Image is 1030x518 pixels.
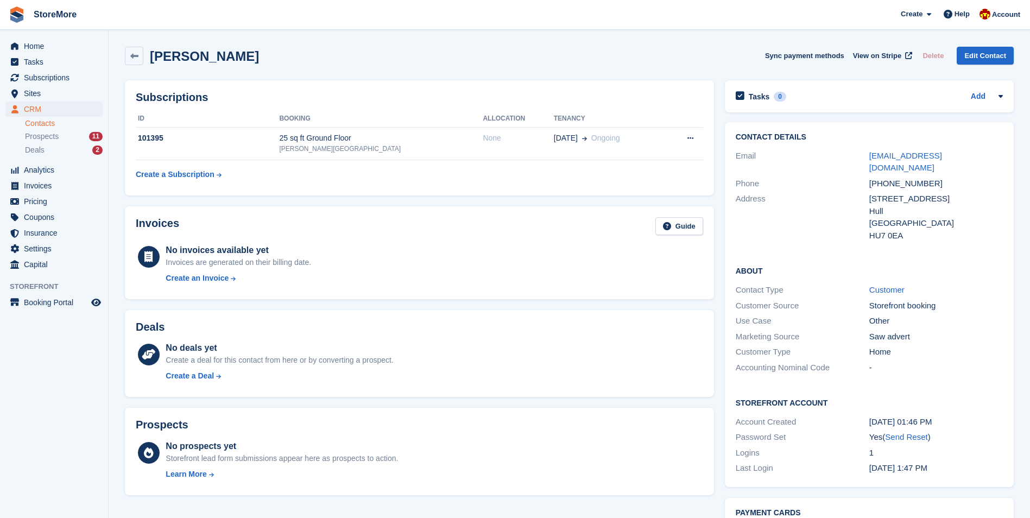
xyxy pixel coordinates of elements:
[29,5,81,23] a: StoreMore
[885,432,927,441] a: Send Reset
[24,162,89,178] span: Analytics
[166,342,393,355] div: No deals yet
[136,110,279,128] th: ID
[869,431,1003,444] div: Yes
[736,397,1003,408] h2: Storefront Account
[736,284,869,296] div: Contact Type
[591,134,620,142] span: Ongoing
[869,193,1003,205] div: [STREET_ADDRESS]
[554,110,665,128] th: Tenancy
[869,151,942,173] a: [EMAIL_ADDRESS][DOMAIN_NAME]
[5,162,103,178] a: menu
[901,9,922,20] span: Create
[5,178,103,193] a: menu
[882,432,930,441] span: ( )
[5,257,103,272] a: menu
[869,230,1003,242] div: HU7 0EA
[5,295,103,310] a: menu
[5,86,103,101] a: menu
[869,416,1003,428] div: [DATE] 01:46 PM
[24,225,89,241] span: Insurance
[25,145,45,155] span: Deals
[869,447,1003,459] div: 1
[774,92,786,102] div: 0
[736,193,869,242] div: Address
[136,217,179,235] h2: Invoices
[869,331,1003,343] div: Saw advert
[853,50,901,61] span: View on Stripe
[166,257,311,268] div: Invoices are generated on their billing date.
[736,331,869,343] div: Marketing Source
[24,54,89,70] span: Tasks
[166,370,393,382] a: Create a Deal
[166,370,214,382] div: Create a Deal
[24,241,89,256] span: Settings
[90,296,103,309] a: Preview store
[655,217,703,235] a: Guide
[554,132,578,144] span: [DATE]
[736,300,869,312] div: Customer Source
[166,469,206,480] div: Learn More
[166,273,311,284] a: Create an Invoice
[957,47,1014,65] a: Edit Contact
[736,362,869,374] div: Accounting Nominal Code
[25,131,59,142] span: Prospects
[150,49,259,64] h2: [PERSON_NAME]
[765,47,844,65] button: Sync payment methods
[25,144,103,156] a: Deals 2
[92,146,103,155] div: 2
[9,7,25,23] img: stora-icon-8386f47178a22dfd0bd8f6a31ec36ba5ce8667c1dd55bd0f319d3a0aa187defe.svg
[749,92,770,102] h2: Tasks
[736,133,1003,142] h2: Contact Details
[736,431,869,444] div: Password Set
[736,509,1003,517] h2: Payment cards
[279,132,483,144] div: 25 sq ft Ground Floor
[25,131,103,142] a: Prospects 11
[992,9,1020,20] span: Account
[5,54,103,70] a: menu
[24,295,89,310] span: Booking Portal
[736,150,869,174] div: Email
[136,132,279,144] div: 101395
[736,315,869,327] div: Use Case
[869,205,1003,218] div: Hull
[5,225,103,241] a: menu
[736,447,869,459] div: Logins
[24,70,89,85] span: Subscriptions
[136,169,214,180] div: Create a Subscription
[736,178,869,190] div: Phone
[869,346,1003,358] div: Home
[24,194,89,209] span: Pricing
[24,102,89,117] span: CRM
[918,47,948,65] button: Delete
[869,178,1003,190] div: [PHONE_NUMBER]
[279,110,483,128] th: Booking
[869,285,905,294] a: Customer
[5,39,103,54] a: menu
[869,463,927,472] time: 2025-08-13 12:47:45 UTC
[980,9,990,20] img: Store More Team
[24,178,89,193] span: Invoices
[5,70,103,85] a: menu
[136,91,703,104] h2: Subscriptions
[24,86,89,101] span: Sites
[955,9,970,20] span: Help
[166,273,229,284] div: Create an Invoice
[136,419,188,431] h2: Prospects
[736,265,1003,276] h2: About
[136,321,165,333] h2: Deals
[166,453,398,464] div: Storefront lead form submissions appear here as prospects to action.
[166,440,398,453] div: No prospects yet
[736,416,869,428] div: Account Created
[5,210,103,225] a: menu
[5,241,103,256] a: menu
[849,47,914,65] a: View on Stripe
[483,132,553,144] div: None
[166,244,311,257] div: No invoices available yet
[136,165,222,185] a: Create a Subscription
[10,281,108,292] span: Storefront
[166,469,398,480] a: Learn More
[5,194,103,209] a: menu
[869,315,1003,327] div: Other
[483,110,553,128] th: Allocation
